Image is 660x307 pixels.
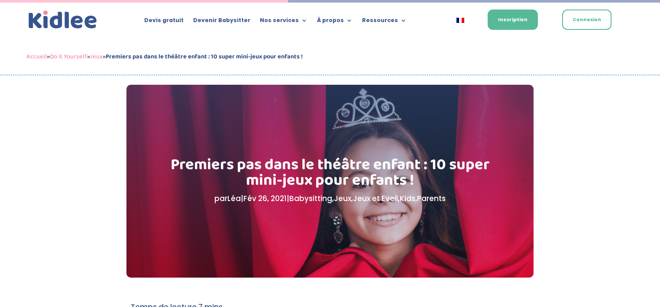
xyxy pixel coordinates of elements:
[227,193,241,204] a: Léa
[289,193,332,204] a: Babysitting
[170,157,490,192] h1: Premiers pas dans le théâtre enfant : 10 super mini-jeux pour enfants !
[170,192,490,205] p: par | | , , , ,
[400,193,415,204] a: Kids
[243,193,287,204] span: Fév 26, 2021
[417,193,446,204] a: Parents
[353,193,398,204] a: Jeux et Eveil
[334,193,351,204] a: Jeux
